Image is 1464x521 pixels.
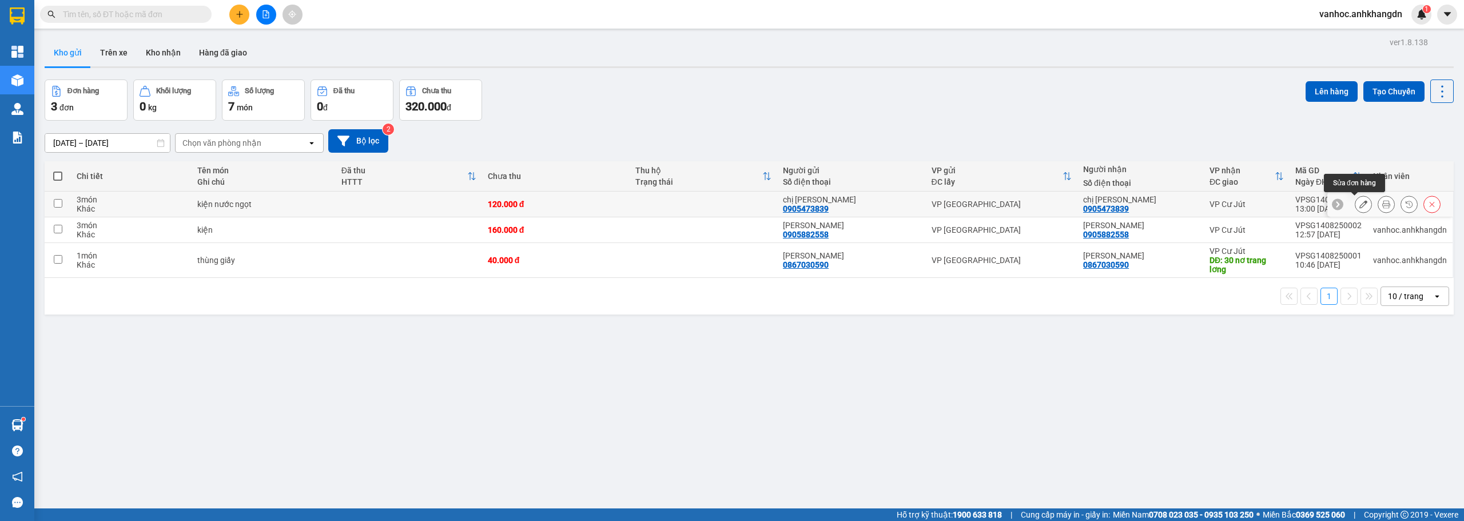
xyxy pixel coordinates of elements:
[59,103,74,112] span: đơn
[1433,292,1442,301] svg: open
[1263,508,1345,521] span: Miền Bắc
[1083,165,1198,174] div: Người nhận
[51,100,57,113] span: 3
[323,103,328,112] span: đ
[333,87,355,95] div: Đã thu
[1210,225,1284,234] div: VP Cư Jút
[783,166,920,175] div: Người gửi
[45,134,170,152] input: Select a date range.
[190,39,256,66] button: Hàng đã giao
[1256,512,1260,517] span: ⚪️
[1295,204,1362,213] div: 13:00 [DATE]
[1083,178,1198,188] div: Số điện thoại
[1324,174,1385,192] div: Sửa đơn hàng
[91,39,137,66] button: Trên xe
[635,166,762,175] div: Thu hộ
[1417,9,1427,19] img: icon-new-feature
[77,251,186,260] div: 1 món
[67,87,99,95] div: Đơn hàng
[953,510,1002,519] strong: 1900 633 818
[6,6,166,27] li: [PERSON_NAME]
[148,103,157,112] span: kg
[45,79,128,121] button: Đơn hàng3đơn
[11,74,23,86] img: warehouse-icon
[336,161,482,192] th: Toggle SortBy
[182,137,261,149] div: Chọn văn phòng nhận
[783,221,920,230] div: NHẬT CƯỜNG
[783,204,829,213] div: 0905473839
[1390,36,1428,49] div: ver 1.8.138
[1210,256,1284,274] div: DĐ: 30 nơ trang lơng
[228,100,234,113] span: 7
[237,103,253,112] span: món
[926,161,1078,192] th: Toggle SortBy
[77,230,186,239] div: Khác
[341,166,467,175] div: Đã thu
[1113,508,1254,521] span: Miền Nam
[1425,5,1429,13] span: 1
[6,6,46,46] img: logo.jpg
[283,5,303,25] button: aim
[1295,230,1362,239] div: 12:57 [DATE]
[197,166,330,175] div: Tên món
[1437,5,1457,25] button: caret-down
[22,417,25,421] sup: 1
[1083,251,1198,260] div: Mỹ Vân
[1083,204,1129,213] div: 0905473839
[197,256,330,265] div: thùng giấy
[1296,510,1345,519] strong: 0369 525 060
[1442,9,1453,19] span: caret-down
[77,260,186,269] div: Khác
[1210,177,1275,186] div: ĐC giao
[783,251,920,260] div: Mỹ Vân
[932,200,1072,209] div: VP [GEOGRAPHIC_DATA]
[1295,260,1362,269] div: 10:46 [DATE]
[1295,251,1362,260] div: VPSG1408250001
[630,161,777,192] th: Toggle SortBy
[783,230,829,239] div: 0905882558
[488,256,624,265] div: 40.000 đ
[488,200,624,209] div: 120.000 đ
[932,166,1063,175] div: VP gửi
[1310,7,1411,21] span: vanhoc.anhkhangdn
[1011,508,1012,521] span: |
[12,471,23,482] span: notification
[1320,288,1338,305] button: 1
[1204,161,1290,192] th: Toggle SortBy
[1295,166,1352,175] div: Mã GD
[1355,196,1372,213] div: Sửa đơn hàng
[11,419,23,431] img: warehouse-icon
[447,103,451,112] span: đ
[1388,291,1423,302] div: 10 / trang
[229,5,249,25] button: plus
[783,195,920,204] div: chị ri
[1083,195,1198,204] div: chị ri
[197,200,330,209] div: kiện nước ngọt
[783,177,920,186] div: Số điện thoại
[1210,246,1284,256] div: VP Cư Jút
[156,87,191,95] div: Khối lượng
[1083,260,1129,269] div: 0867030590
[10,7,25,25] img: logo-vxr
[635,177,762,186] div: Trạng thái
[262,10,270,18] span: file-add
[77,195,186,204] div: 3 món
[63,8,198,21] input: Tìm tên, số ĐT hoặc mã đơn
[45,39,91,66] button: Kho gửi
[288,10,296,18] span: aim
[1295,221,1362,230] div: VPSG1408250002
[307,138,316,148] svg: open
[1083,221,1198,230] div: NHẬT CƯỜNG
[236,10,244,18] span: plus
[1401,511,1409,519] span: copyright
[783,260,829,269] div: 0867030590
[77,221,186,230] div: 3 món
[932,225,1072,234] div: VP [GEOGRAPHIC_DATA]
[1306,81,1358,102] button: Lên hàng
[422,87,451,95] div: Chưa thu
[133,79,216,121] button: Khối lượng0kg
[1373,225,1447,234] div: vanhoc.anhkhangdn
[6,49,79,86] li: VP VP [GEOGRAPHIC_DATA]
[1149,510,1254,519] strong: 0708 023 035 - 0935 103 250
[11,103,23,115] img: warehouse-icon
